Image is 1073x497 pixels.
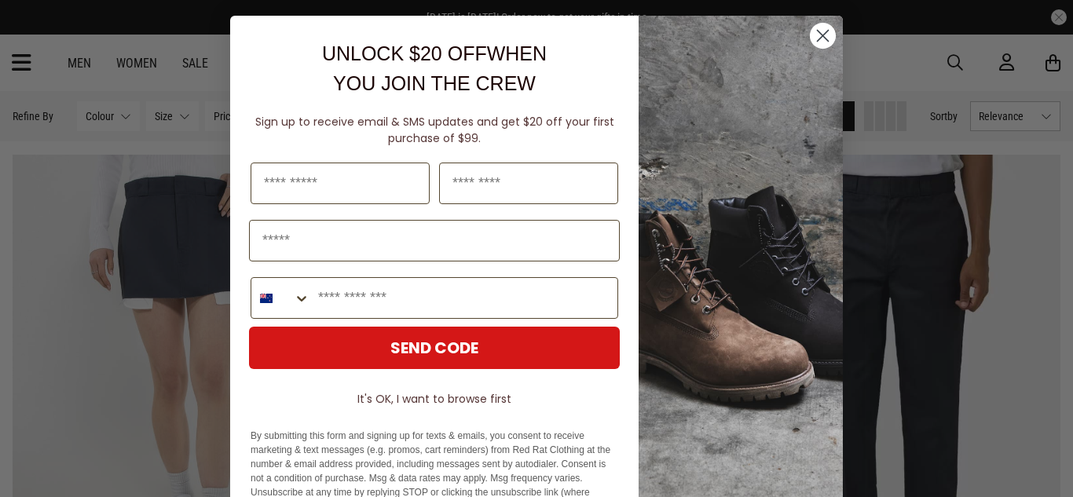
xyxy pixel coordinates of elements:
[249,385,620,413] button: It's OK, I want to browse first
[251,278,310,318] button: Search Countries
[260,292,273,305] img: New Zealand
[322,42,487,64] span: UNLOCK $20 OFF
[333,72,536,94] span: YOU JOIN THE CREW
[487,42,547,64] span: WHEN
[13,6,60,53] button: Open LiveChat chat widget
[255,114,614,146] span: Sign up to receive email & SMS updates and get $20 off your first purchase of $99.
[249,327,620,369] button: SEND CODE
[809,22,837,49] button: Close dialog
[249,220,620,261] input: Email
[251,163,430,204] input: First Name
